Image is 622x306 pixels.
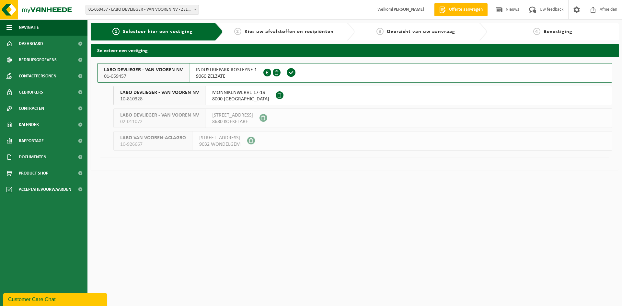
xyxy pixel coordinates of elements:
[19,133,44,149] span: Rapportage
[86,5,199,15] span: 01-059457 - LABO DEVLIEGER - VAN VOOREN NV - ZELZATE
[120,119,199,125] span: 02-011072
[120,96,199,102] span: 10-810328
[392,7,424,12] strong: [PERSON_NAME]
[544,29,572,34] span: Bevestiging
[212,119,253,125] span: 8680 KOEKELARE
[19,165,48,181] span: Product Shop
[212,96,269,102] span: 8000 [GEOGRAPHIC_DATA]
[19,19,39,36] span: Navigatie
[245,29,334,34] span: Kies uw afvalstoffen en recipiënten
[3,292,108,306] iframe: chat widget
[19,100,44,117] span: Contracten
[212,89,269,96] span: MONNIKENWERVE 17-19
[120,141,186,148] span: 10-926667
[19,36,43,52] span: Dashboard
[120,112,199,119] span: LABO DEVLIEGER - VAN VOOREN NV
[387,29,455,34] span: Overzicht van uw aanvraag
[196,67,257,73] span: INDUSTRIEPARK ROSTEYNE 1
[91,44,619,56] h2: Selecteer een vestiging
[113,86,612,105] button: LABO DEVLIEGER - VAN VOOREN NV 10-810328 MONNIKENWERVE 17-198000 [GEOGRAPHIC_DATA]
[19,84,43,100] span: Gebruikers
[199,135,241,141] span: [STREET_ADDRESS]
[199,141,241,148] span: 9032 WONDELGEM
[447,6,484,13] span: Offerte aanvragen
[120,89,199,96] span: LABO DEVLIEGER - VAN VOOREN NV
[123,29,193,34] span: Selecteer hier een vestiging
[234,28,241,35] span: 2
[86,5,199,14] span: 01-059457 - LABO DEVLIEGER - VAN VOOREN NV - ZELZATE
[19,117,39,133] span: Kalender
[434,3,488,16] a: Offerte aanvragen
[112,28,120,35] span: 1
[196,73,257,80] span: 9060 ZELZATE
[120,135,186,141] span: LABO VAN VOOREN-ACLAGRO
[104,67,183,73] span: LABO DEVLIEGER - VAN VOOREN NV
[19,68,56,84] span: Contactpersonen
[97,63,612,83] button: LABO DEVLIEGER - VAN VOOREN NV 01-059457 INDUSTRIEPARK ROSTEYNE 19060 ZELZATE
[19,52,57,68] span: Bedrijfsgegevens
[104,73,183,80] span: 01-059457
[376,28,384,35] span: 3
[19,181,71,198] span: Acceptatievoorwaarden
[19,149,46,165] span: Documenten
[533,28,540,35] span: 4
[212,112,253,119] span: [STREET_ADDRESS]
